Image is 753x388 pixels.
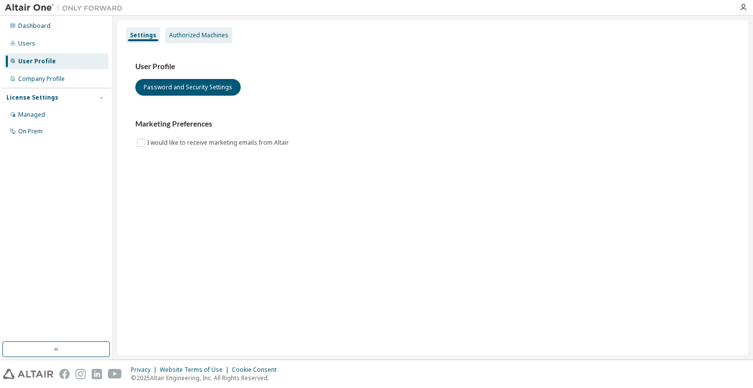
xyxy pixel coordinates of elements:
button: Password and Security Settings [135,79,241,96]
div: Privacy [131,366,160,374]
div: On Prem [18,128,43,135]
label: I would like to receive marketing emails from Altair [147,137,291,149]
div: Authorized Machines [169,31,228,39]
div: Users [18,40,35,48]
img: linkedin.svg [92,369,102,379]
img: facebook.svg [59,369,70,379]
h3: User Profile [135,62,730,72]
img: instagram.svg [75,369,86,379]
div: User Profile [18,57,56,65]
img: youtube.svg [108,369,122,379]
img: Altair One [5,3,127,13]
p: © 2025 Altair Engineering, Inc. All Rights Reserved. [131,374,282,382]
img: altair_logo.svg [3,369,53,379]
div: Company Profile [18,75,65,83]
div: Settings [130,31,156,39]
h3: Marketing Preferences [135,119,730,129]
div: Managed [18,111,45,119]
div: Cookie Consent [232,366,282,374]
div: Website Terms of Use [160,366,232,374]
div: License Settings [6,94,58,102]
div: Dashboard [18,22,50,30]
